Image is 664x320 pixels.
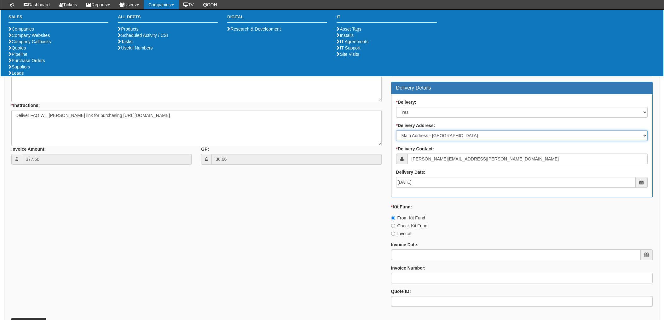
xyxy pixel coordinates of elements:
textarea: Deliver FAO Will [PERSON_NAME] link for purchasing [URL][DOMAIN_NAME] [11,110,382,146]
label: GP: [201,146,209,152]
label: Delivery Date: [396,169,425,175]
label: Invoice Number: [391,265,426,271]
h3: Digital [227,15,327,23]
a: Leads [9,71,24,76]
label: From Kit Fund [391,215,425,221]
input: Check Kit Fund [391,224,395,228]
a: Tasks [118,39,132,44]
label: Check Kit Fund [391,223,428,229]
label: Delivery Address: [396,122,435,129]
label: Invoice [391,230,411,237]
a: IT Support [337,45,360,50]
a: Pipeline [9,52,27,57]
label: Invoice Date: [391,241,419,248]
a: Purchase Orders [9,58,45,63]
h3: IT [337,15,436,23]
a: Company Websites [9,33,50,38]
a: Company Callbacks [9,39,51,44]
a: Research & Development [227,26,281,32]
label: Invoice Amount: [11,146,46,152]
a: Useful Numbers [118,45,153,50]
a: IT Agreements [337,39,368,44]
label: Delivery: [396,99,417,105]
a: Suppliers [9,64,30,69]
label: Instructions: [11,102,40,108]
a: Scheduled Activity / CSI [118,33,168,38]
h3: Delivery Details [396,85,648,91]
input: Invoice [391,232,395,236]
label: Delivery Contact: [396,146,434,152]
input: From Kit Fund [391,216,395,220]
a: Site Visits [337,52,359,57]
h3: Sales [9,15,108,23]
h3: All Depts [118,15,218,23]
a: Companies [9,26,34,32]
a: Quotes [9,45,26,50]
a: Installs [337,33,354,38]
label: Kit Fund: [391,204,412,210]
a: Asset Tags [337,26,361,32]
a: Products [118,26,138,32]
label: Quote ID: [391,288,411,294]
